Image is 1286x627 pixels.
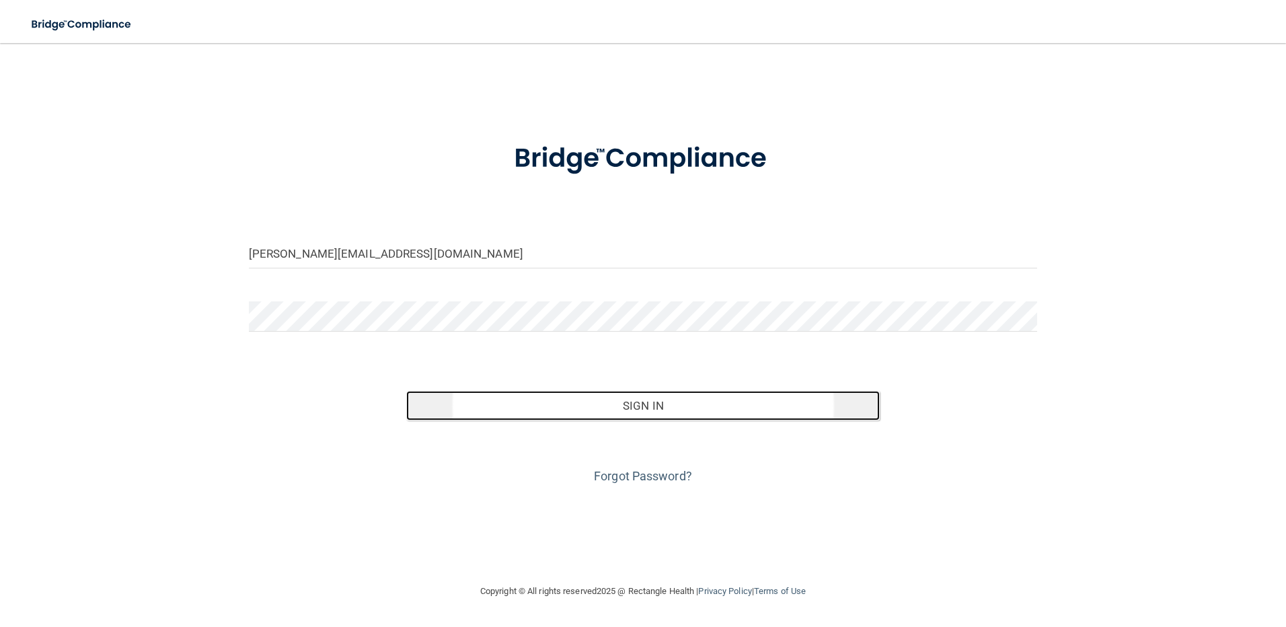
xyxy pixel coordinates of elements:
input: Email [249,238,1038,268]
a: Privacy Policy [698,586,751,596]
a: Forgot Password? [594,469,692,483]
img: bridge_compliance_login_screen.278c3ca4.svg [486,124,800,194]
button: Sign In [406,391,880,420]
div: Copyright © All rights reserved 2025 @ Rectangle Health | | [398,570,888,613]
img: bridge_compliance_login_screen.278c3ca4.svg [20,11,144,38]
a: Terms of Use [754,586,806,596]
